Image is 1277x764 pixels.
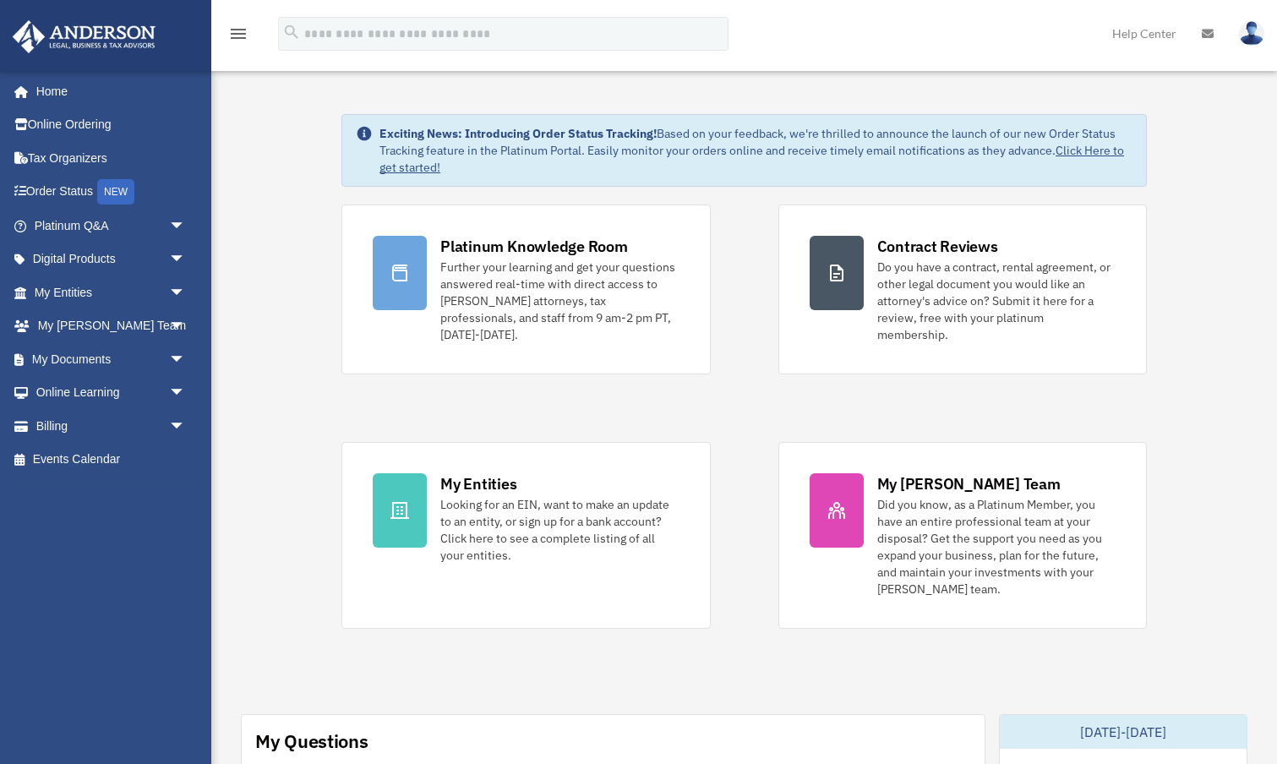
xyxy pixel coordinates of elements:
[12,209,211,243] a: Platinum Q&Aarrow_drop_down
[12,74,203,108] a: Home
[12,276,211,309] a: My Entitiesarrow_drop_down
[379,143,1124,175] a: Click Here to get started!
[12,409,211,443] a: Billingarrow_drop_down
[169,309,203,344] span: arrow_drop_down
[440,496,679,564] div: Looking for an EIN, want to make an update to an entity, or sign up for a bank account? Click her...
[12,342,211,376] a: My Documentsarrow_drop_down
[12,141,211,175] a: Tax Organizers
[8,20,161,53] img: Anderson Advisors Platinum Portal
[169,342,203,377] span: arrow_drop_down
[341,442,710,629] a: My Entities Looking for an EIN, want to make an update to an entity, or sign up for a bank accoun...
[228,24,248,44] i: menu
[169,209,203,243] span: arrow_drop_down
[12,443,211,477] a: Events Calendar
[12,108,211,142] a: Online Ordering
[282,23,301,41] i: search
[440,473,516,494] div: My Entities
[440,236,628,257] div: Platinum Knowledge Room
[778,205,1147,374] a: Contract Reviews Do you have a contract, rental agreement, or other legal document you would like...
[379,126,657,141] strong: Exciting News: Introducing Order Status Tracking!
[169,409,203,444] span: arrow_drop_down
[778,442,1147,629] a: My [PERSON_NAME] Team Did you know, as a Platinum Member, you have an entire professional team at...
[12,243,211,276] a: Digital Productsarrow_drop_down
[97,179,134,205] div: NEW
[169,376,203,411] span: arrow_drop_down
[12,309,211,343] a: My [PERSON_NAME] Teamarrow_drop_down
[877,473,1061,494] div: My [PERSON_NAME] Team
[379,125,1132,176] div: Based on your feedback, we're thrilled to announce the launch of our new Order Status Tracking fe...
[1239,21,1264,46] img: User Pic
[1000,715,1247,749] div: [DATE]-[DATE]
[255,729,368,754] div: My Questions
[228,30,248,44] a: menu
[341,205,710,374] a: Platinum Knowledge Room Further your learning and get your questions answered real-time with dire...
[169,243,203,277] span: arrow_drop_down
[877,259,1116,343] div: Do you have a contract, rental agreement, or other legal document you would like an attorney's ad...
[169,276,203,310] span: arrow_drop_down
[877,236,998,257] div: Contract Reviews
[440,259,679,343] div: Further your learning and get your questions answered real-time with direct access to [PERSON_NAM...
[877,496,1116,598] div: Did you know, as a Platinum Member, you have an entire professional team at your disposal? Get th...
[12,175,211,210] a: Order StatusNEW
[12,376,211,410] a: Online Learningarrow_drop_down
